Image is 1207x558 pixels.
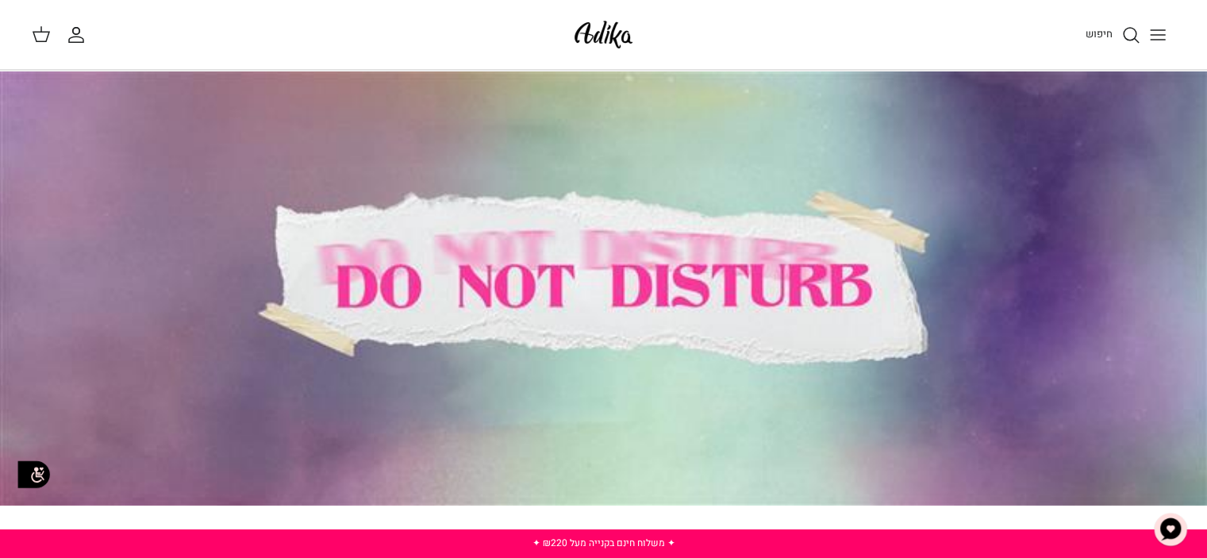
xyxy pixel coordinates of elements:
img: Adika IL [570,16,637,53]
img: accessibility_icon02.svg [12,453,56,497]
a: חיפוש [1086,25,1140,44]
a: החשבון שלי [67,25,92,44]
button: Toggle menu [1140,17,1175,52]
span: חיפוש [1086,26,1113,41]
button: צ'אט [1147,506,1194,553]
a: ✦ משלוח חינם בקנייה מעל ₪220 ✦ [532,536,675,550]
